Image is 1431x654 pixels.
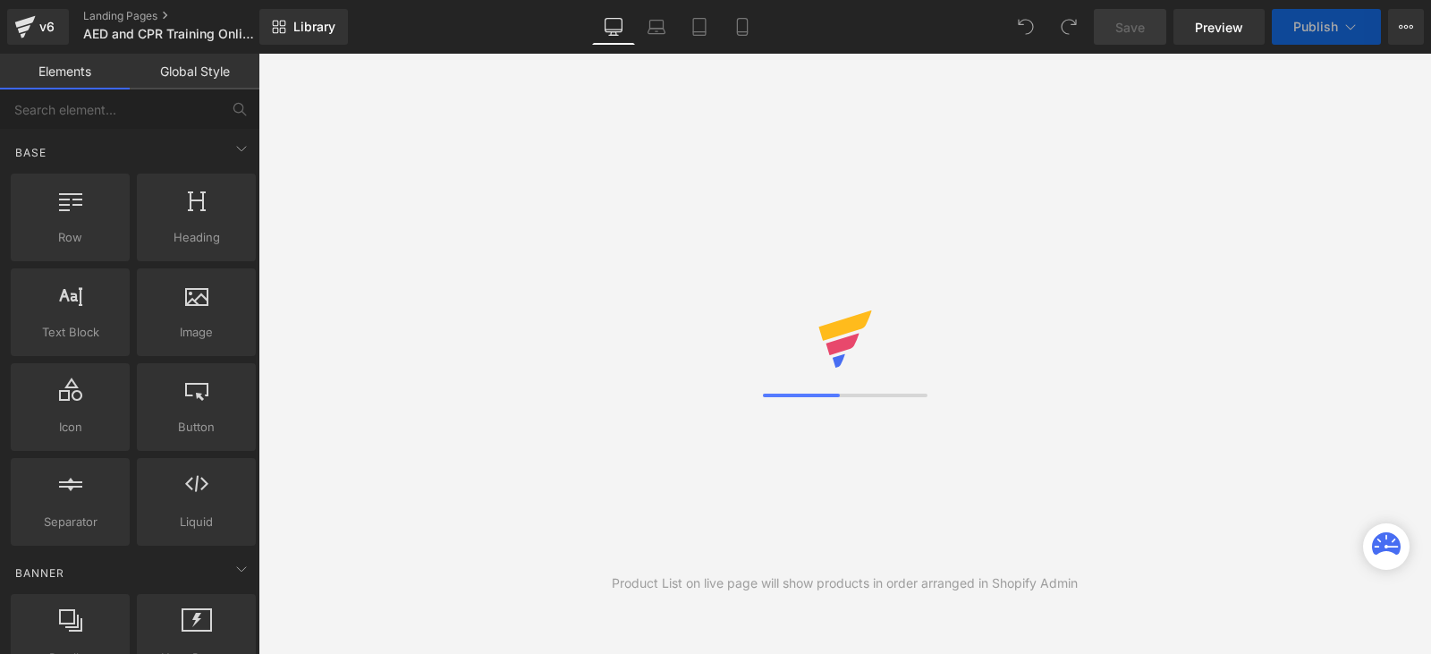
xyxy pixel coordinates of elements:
a: New Library [259,9,348,45]
a: v6 [7,9,69,45]
button: Publish [1272,9,1381,45]
a: Laptop [635,9,678,45]
div: v6 [36,15,58,38]
a: Mobile [721,9,764,45]
span: Separator [16,513,124,531]
span: Publish [1293,20,1338,34]
span: Icon [16,418,124,437]
span: Banner [13,565,66,582]
span: Text Block [16,323,124,342]
a: Preview [1173,9,1265,45]
span: Library [293,19,335,35]
a: Tablet [678,9,721,45]
button: Redo [1051,9,1087,45]
a: Desktop [592,9,635,45]
span: Liquid [142,513,250,531]
span: Heading [142,228,250,247]
a: Global Style [130,54,259,89]
a: Landing Pages [83,9,289,23]
span: Row [16,228,124,247]
span: Preview [1195,18,1243,37]
button: More [1388,9,1424,45]
button: Undo [1008,9,1044,45]
span: Button [142,418,250,437]
span: Save [1115,18,1145,37]
div: Product List on live page will show products in order arranged in Shopify Admin [612,573,1078,593]
span: AED and CPR Training Online and In-Person [83,27,255,41]
span: Image [142,323,250,342]
span: Base [13,144,48,161]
